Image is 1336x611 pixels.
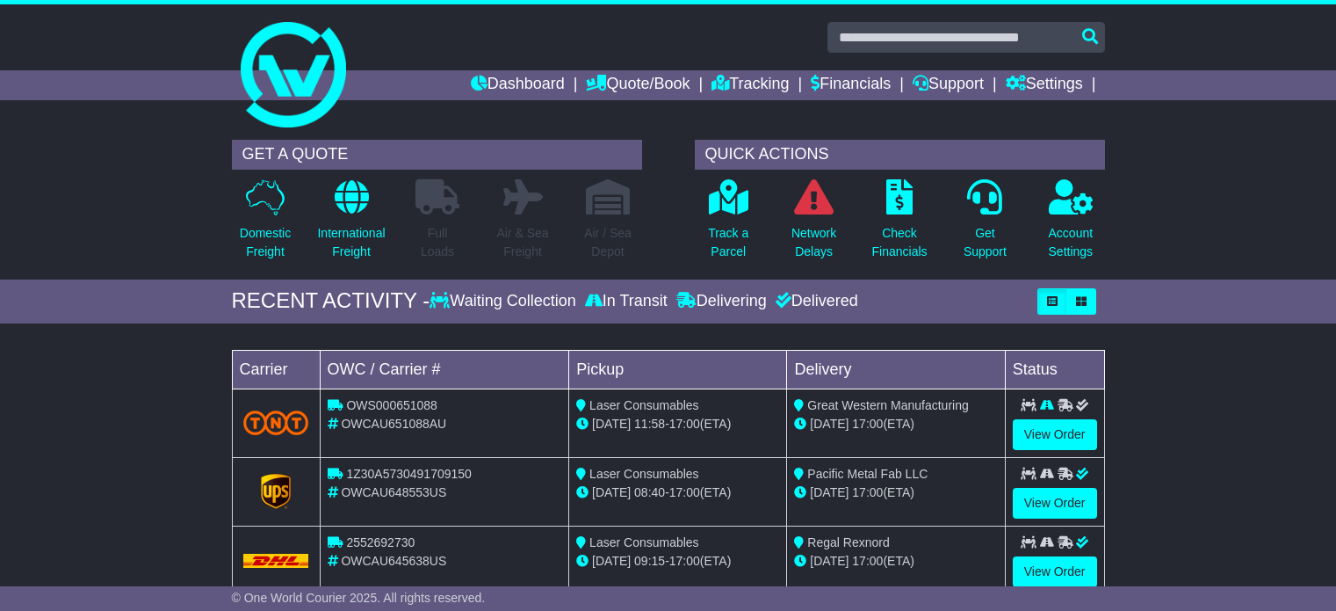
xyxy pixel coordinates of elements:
[232,350,320,389] td: Carrier
[589,467,699,481] span: Laser Consumables
[346,467,471,481] span: 1Z30A5730491709150
[810,485,849,499] span: [DATE]
[589,535,699,549] span: Laser Consumables
[872,224,928,261] p: Check Financials
[232,591,486,605] span: © One World Courier 2025. All rights reserved.
[794,552,997,571] div: (ETA)
[964,224,1007,261] p: Get Support
[634,485,665,499] span: 08:40
[708,224,748,261] p: Track a Parcel
[852,417,883,431] span: 17:00
[346,535,415,549] span: 2552692730
[576,484,779,502] div: - (ETA)
[239,178,292,271] a: DomesticFreight
[1048,178,1094,271] a: AccountSettings
[807,398,968,412] span: Great Western Manufacturing
[669,485,700,499] span: 17:00
[232,140,642,170] div: GET A QUOTE
[634,417,665,431] span: 11:58
[794,415,997,433] div: (ETA)
[871,178,928,271] a: CheckFinancials
[634,554,665,568] span: 09:15
[346,398,437,412] span: OWS000651088
[852,554,883,568] span: 17:00
[430,292,580,311] div: Waiting Collection
[589,398,699,412] span: Laser Consumables
[669,417,700,431] span: 17:00
[794,484,997,502] div: (ETA)
[791,224,836,261] p: Network Delays
[852,485,883,499] span: 17:00
[592,554,631,568] span: [DATE]
[581,292,672,311] div: In Transit
[341,417,446,431] span: OWCAU651088AU
[261,474,291,509] img: GetCarrierServiceLogo
[496,224,548,261] p: Air & Sea Freight
[1005,350,1104,389] td: Status
[243,411,309,434] img: TNT_Domestic.png
[415,224,459,261] p: Full Loads
[913,70,984,100] a: Support
[592,417,631,431] span: [DATE]
[243,554,309,568] img: DHL.png
[592,485,631,499] span: [DATE]
[232,288,430,314] div: RECENT ACTIVITY -
[1013,556,1097,587] a: View Order
[791,178,837,271] a: NetworkDelays
[1049,224,1094,261] p: Account Settings
[707,178,749,271] a: Track aParcel
[1013,488,1097,519] a: View Order
[471,70,565,100] a: Dashboard
[810,554,849,568] span: [DATE]
[771,292,858,311] div: Delivered
[576,552,779,571] div: - (ETA)
[341,485,446,499] span: OWCAU648553US
[711,70,789,100] a: Tracking
[1013,419,1097,450] a: View Order
[669,554,700,568] span: 17:00
[811,70,891,100] a: Financials
[576,415,779,433] div: - (ETA)
[584,224,632,261] p: Air / Sea Depot
[1006,70,1083,100] a: Settings
[341,554,446,568] span: OWCAU645638US
[963,178,1007,271] a: GetSupport
[672,292,771,311] div: Delivering
[695,140,1105,170] div: QUICK ACTIONS
[317,224,385,261] p: International Freight
[586,70,690,100] a: Quote/Book
[807,535,889,549] span: Regal Rexnord
[807,467,928,481] span: Pacific Metal Fab LLC
[320,350,569,389] td: OWC / Carrier #
[787,350,1005,389] td: Delivery
[316,178,386,271] a: InternationalFreight
[810,417,849,431] span: [DATE]
[240,224,291,261] p: Domestic Freight
[569,350,787,389] td: Pickup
